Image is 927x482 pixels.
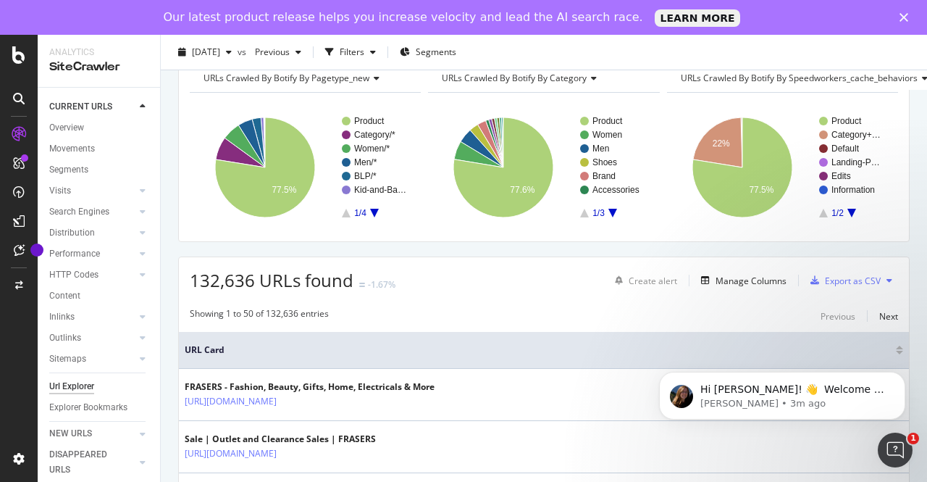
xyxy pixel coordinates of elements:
[825,275,881,287] div: Export as CSV
[164,10,643,25] div: Our latest product release helps you increase velocity and lead the AI search race.
[49,426,135,441] a: NEW URLS
[201,67,408,90] h4: URLs Crawled By Botify By pagetype_new
[394,41,462,64] button: Segments
[368,278,395,291] div: -1.67%
[49,288,150,304] a: Content
[172,41,238,64] button: [DATE]
[354,144,390,154] text: Women/*
[879,307,898,325] button: Next
[49,225,95,241] div: Distribution
[821,310,855,323] div: Previous
[354,208,366,218] text: 1/4
[354,130,395,140] text: Category/*
[831,144,860,154] text: Default
[49,352,86,367] div: Sitemaps
[30,244,43,257] div: Tooltip anchor
[667,104,894,230] div: A chart.
[354,185,406,195] text: Kid-and-Ba…
[49,99,135,115] a: CURRENT URLS
[49,379,94,394] div: Url Explorer
[185,446,277,461] a: [URL][DOMAIN_NAME]
[49,379,150,394] a: Url Explorer
[49,267,98,283] div: HTTP Codes
[185,394,277,409] a: [URL][DOMAIN_NAME]
[831,130,881,140] text: Category+…
[629,275,677,287] div: Create alert
[185,381,435,394] div: FRASERS - Fashion, Beauty, Gifts, Home, Electricals & More
[442,72,587,84] span: URLs Crawled By Botify By category
[831,171,851,181] text: Edits
[821,307,855,325] button: Previous
[340,46,364,58] div: Filters
[49,162,88,178] div: Segments
[831,208,844,218] text: 1/2
[49,120,150,136] a: Overview
[831,185,875,195] text: Information
[192,46,220,58] span: 2025 Aug. 19th
[695,272,787,289] button: Manage Columns
[272,185,296,195] text: 77.5%
[49,183,71,199] div: Visits
[49,59,148,75] div: SiteCrawler
[238,46,249,58] span: vs
[49,331,135,346] a: Outlinks
[49,331,81,346] div: Outlinks
[49,309,135,325] a: Inlinks
[592,130,622,140] text: Women
[249,41,307,64] button: Previous
[592,157,617,167] text: Shoes
[655,9,741,27] a: LEARN MORE
[185,433,376,446] div: Sale | Outlet and Clearance Sales | FRASERS
[592,208,605,218] text: 1/3
[592,171,616,181] text: Brand
[204,72,369,84] span: URLs Crawled By Botify By pagetype_new
[831,116,862,126] text: Product
[49,99,112,115] div: CURRENT URLS
[681,72,918,84] span: URLs Crawled By Botify By speedworkers_cache_behaviors
[249,46,290,58] span: Previous
[716,275,787,287] div: Manage Columns
[319,41,382,64] button: Filters
[49,46,148,59] div: Analytics
[609,269,677,292] button: Create alert
[190,307,329,325] div: Showing 1 to 50 of 132,636 entries
[592,144,609,154] text: Men
[49,120,84,136] div: Overview
[49,162,150,178] a: Segments
[416,46,456,58] span: Segments
[49,246,135,262] a: Performance
[49,309,75,325] div: Inlinks
[354,157,377,167] text: Men/*
[49,447,122,478] div: DISAPPEARED URLS
[878,433,913,468] iframe: Intercom live chat
[899,13,914,22] div: Close
[49,183,135,199] a: Visits
[359,283,365,287] img: Equal
[749,185,773,195] text: 77.5%
[879,310,898,323] div: Next
[511,185,535,195] text: 77.6%
[49,426,92,441] div: NEW URLS
[49,400,127,415] div: Explorer Bookmarks
[428,104,655,230] svg: A chart.
[49,204,135,220] a: Search Engines
[712,138,729,149] text: 22%
[49,400,150,415] a: Explorer Bookmarks
[49,288,80,304] div: Content
[439,67,646,90] h4: URLs Crawled By Botify By category
[831,157,880,167] text: Landing-P…
[49,447,135,478] a: DISAPPEARED URLS
[190,104,417,230] svg: A chart.
[49,267,135,283] a: HTTP Codes
[805,269,881,292] button: Export as CSV
[354,171,377,181] text: BLP/*
[49,141,95,157] div: Movements
[907,433,919,444] span: 1
[49,352,135,367] a: Sitemaps
[592,116,623,126] text: Product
